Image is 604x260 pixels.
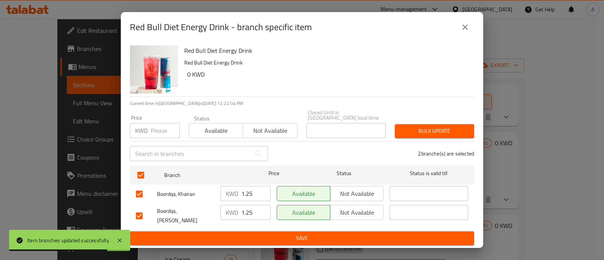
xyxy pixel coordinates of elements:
button: Save [130,231,474,245]
button: Bulk update [395,124,474,138]
button: Available [277,205,330,220]
span: Not available [333,207,381,218]
p: 2 branche(s) are selected [418,150,474,157]
button: Not available [330,186,384,201]
span: Boordqa, Khairan [157,189,214,199]
span: Bulk update [401,126,468,136]
span: Status is valid till [390,169,468,178]
button: Not available [243,123,297,138]
button: close [456,18,474,36]
p: KWD [135,126,148,135]
button: Available [277,186,330,201]
h6: Red Bull Diet Energy Drink [184,45,468,56]
p: Current time in [GEOGRAPHIC_DATA] is [DATE] 12:22:04 PM [130,100,474,107]
h2: Red Bull Diet Energy Drink - branch specific item [130,21,312,33]
input: Please enter price [151,123,180,138]
span: Save [136,234,468,243]
span: Status [305,169,384,178]
div: Item branches updated successfully [27,236,109,245]
span: Not available [333,188,381,199]
span: Branch [164,171,243,180]
h6: 0 KWD [187,69,468,80]
input: Please enter price [241,186,271,201]
p: KWD [226,208,238,217]
p: KWD [226,189,238,198]
span: Available [280,207,327,218]
span: Boordqa, [PERSON_NAME] [157,206,214,225]
span: Available [280,188,327,199]
button: Available [189,123,243,138]
p: Red Bull Diet Energy Drink [184,58,468,68]
span: Not available [246,125,294,136]
input: Search in branches [130,146,251,161]
img: Red Bull Diet Energy Drink [130,45,178,94]
span: Available [192,125,240,136]
input: Please enter price [241,205,271,220]
button: Not available [330,205,384,220]
span: Price [249,169,299,178]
